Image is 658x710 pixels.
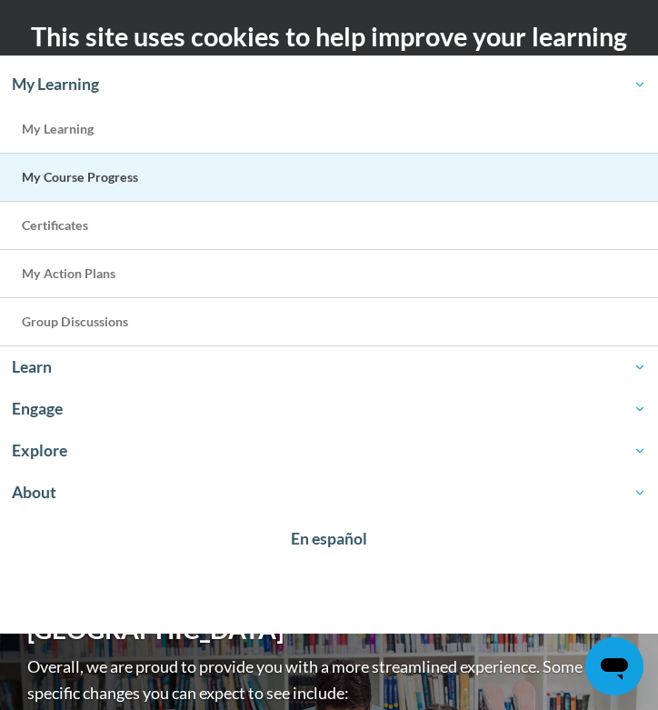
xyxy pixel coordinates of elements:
[12,74,646,95] span: My Learning
[22,217,88,233] span: Certificates
[22,121,94,136] span: My Learning
[599,193,644,248] div: Main menu
[22,265,115,281] span: My Action Plans
[12,398,646,420] span: Engage
[22,169,138,185] span: My Course Progress
[585,637,643,695] iframe: Button to launch messaging window
[14,18,644,92] h2: This site uses cookies to help improve your learning experience.
[291,529,367,548] span: En español
[22,314,128,329] span: Group Discussions
[12,440,646,462] span: Explore
[27,654,631,706] p: Overall, we are proud to provide you with a more streamlined experience. Some of the specific cha...
[12,482,646,504] span: About
[12,356,646,378] span: Learn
